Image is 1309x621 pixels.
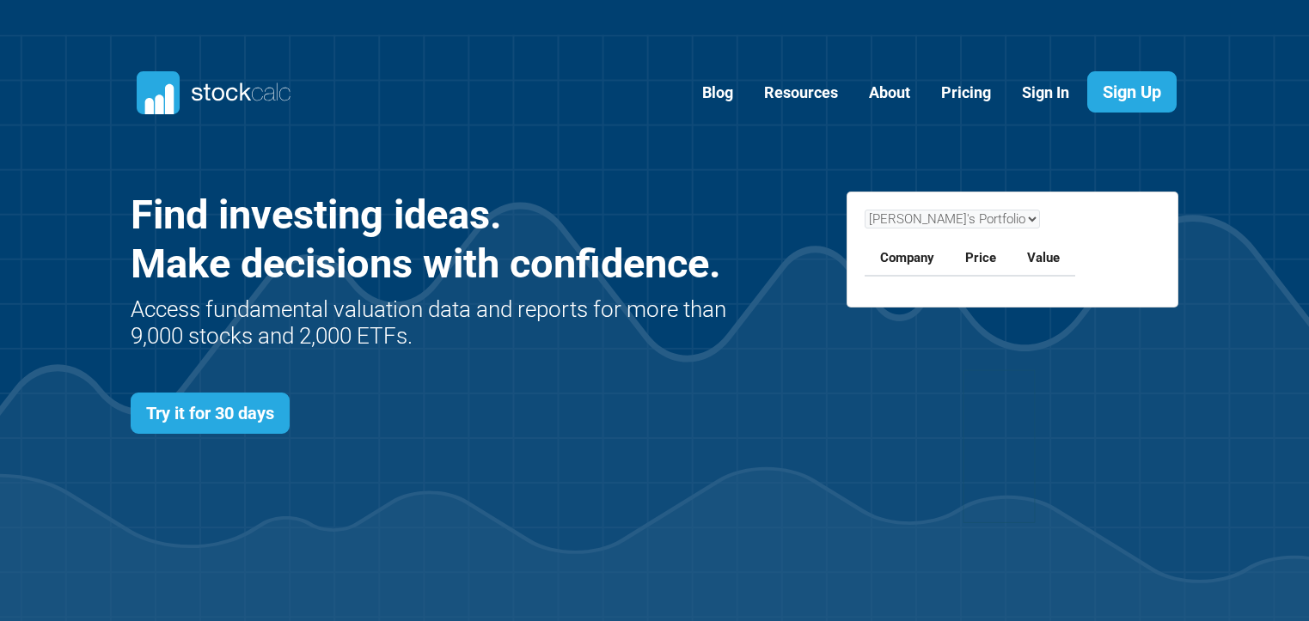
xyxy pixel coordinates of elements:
[1009,72,1082,114] a: Sign In
[131,296,731,350] h2: Access fundamental valuation data and reports for more than 9,000 stocks and 2,000 ETFs.
[950,241,1012,276] th: Price
[1087,71,1177,113] a: Sign Up
[856,72,923,114] a: About
[689,72,746,114] a: Blog
[1012,241,1075,276] th: Value
[928,72,1004,114] a: Pricing
[131,393,290,434] a: Try it for 30 days
[131,191,731,288] h1: Find investing ideas. Make decisions with confidence.
[865,241,950,276] th: Company
[751,72,851,114] a: Resources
